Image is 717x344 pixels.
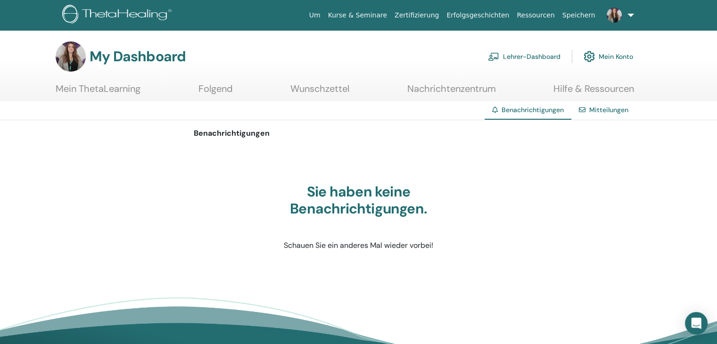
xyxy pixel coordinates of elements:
[305,7,324,24] a: Um
[290,83,349,101] a: Wunschzettel
[488,52,499,61] img: chalkboard-teacher.svg
[553,83,634,101] a: Hilfe & Ressourcen
[194,128,524,139] p: Benachrichtigungen
[685,312,708,335] div: Open Intercom Messenger
[241,183,477,217] h3: Sie haben keine Benachrichtigungen.
[62,5,175,26] img: logo.png
[443,7,513,24] a: Erfolgsgeschichten
[241,240,477,251] p: Schauen Sie ein anderes Mal wieder vorbei!
[559,7,599,24] a: Speichern
[513,7,558,24] a: Ressourcen
[584,46,633,67] a: Mein Konto
[488,46,560,67] a: Lehrer-Dashboard
[407,83,496,101] a: Nachrichtenzentrum
[607,8,622,23] img: default.jpg
[589,106,628,114] a: Mitteilungen
[391,7,443,24] a: Zertifizierung
[502,106,564,114] span: Benachrichtigungen
[324,7,391,24] a: Kurse & Seminare
[198,83,233,101] a: Folgend
[584,49,595,65] img: cog.svg
[90,48,186,65] h3: My Dashboard
[56,83,140,101] a: Mein ThetaLearning
[56,41,86,72] img: default.jpg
